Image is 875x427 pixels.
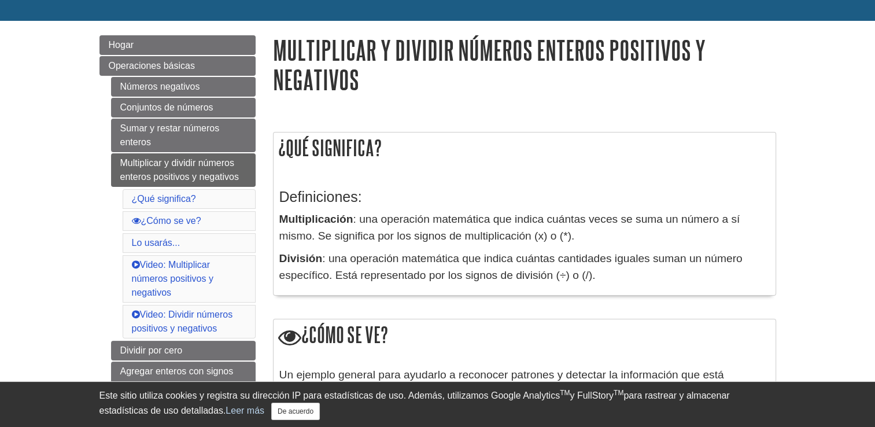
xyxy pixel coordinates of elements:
[109,61,195,71] span: Operaciones básicas
[271,403,320,420] button: Cerrar
[614,389,623,397] sup: TM
[132,238,180,248] a: Lo usarás...
[132,260,213,297] a: Video: Multiplicar números positivos y negativos
[301,323,388,347] font: ¿Cómo se ve?
[560,389,570,397] sup: TM
[279,251,770,284] p: : una operación matemática que indica cuántas cantidades iguales suman un número específico. Está...
[279,211,770,245] p: : una operación matemática que indica cuántas veces se suma un número a sí mismo. Se significa po...
[226,406,264,415] a: Leer más
[141,216,201,226] font: ¿Cómo se ve?
[132,194,196,204] a: ¿Qué significa?
[274,132,776,163] h2: ¿Qué significa?
[109,40,134,50] span: Hogar
[99,391,560,400] font: Este sitio utiliza cookies y registra su dirección IP para estadísticas de uso. Además, utilizamo...
[279,367,770,400] p: Un ejemplo general para ayudarlo a reconocer patrones y detectar la información que está buscando
[279,252,323,264] strong: División
[99,35,256,55] a: Hogar
[132,216,201,226] a: ¿Cómo se ve?
[111,362,256,395] a: Agregar enteros con signos diferentes
[279,189,770,205] h3: Definiciones:
[111,341,256,360] a: Dividir por cero
[111,77,256,97] a: Números negativos
[570,391,614,400] font: y FullStory
[99,56,256,76] a: Operaciones básicas
[111,153,256,187] a: Multiplicar y dividir números enteros positivos y negativos
[111,119,256,152] a: Sumar y restar números enteros
[279,213,353,225] strong: Multiplicación
[273,35,776,94] h1: Multiplicar y dividir números enteros positivos y negativos
[132,310,233,333] a: Video: Dividir números positivos y negativos
[111,98,256,117] a: Conjuntos de números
